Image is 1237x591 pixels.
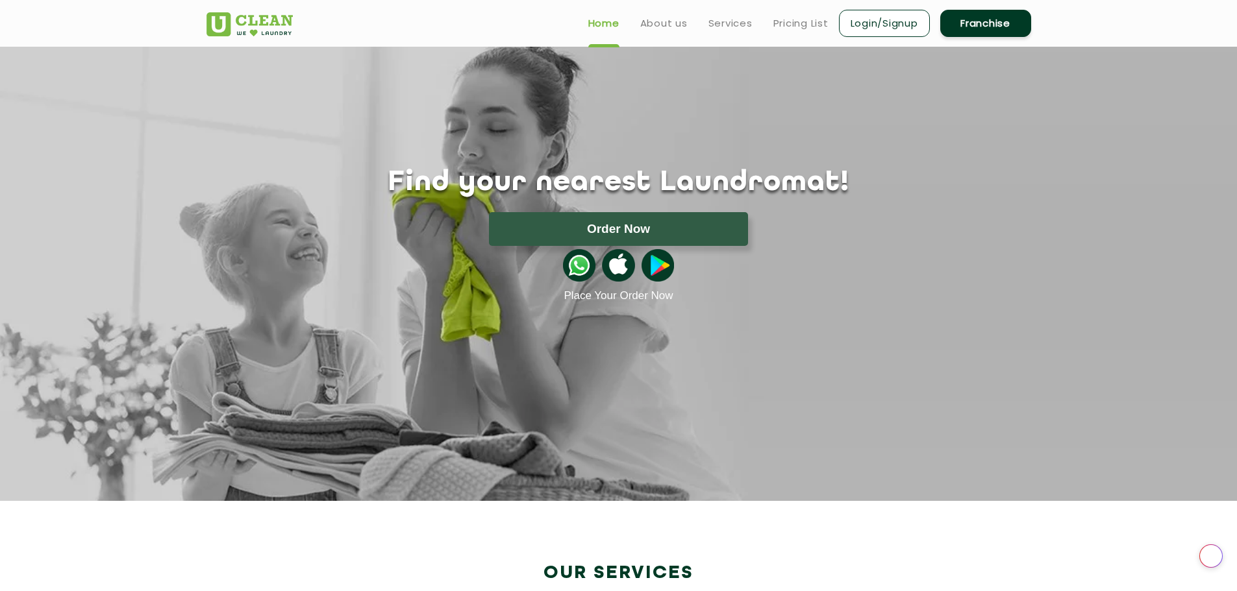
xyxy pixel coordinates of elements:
h2: Our Services [206,562,1031,584]
img: apple-icon.png [602,249,634,282]
button: Order Now [489,212,748,246]
a: Services [708,16,753,31]
a: Pricing List [773,16,829,31]
img: UClean Laundry and Dry Cleaning [206,12,293,36]
a: Home [588,16,619,31]
img: whatsappicon.png [563,249,595,282]
a: Place Your Order Now [564,289,673,302]
h1: Find your nearest Laundromat! [197,167,1041,199]
a: About us [640,16,688,31]
img: playstoreicon.png [642,249,674,282]
a: Franchise [940,10,1031,37]
a: Login/Signup [839,10,930,37]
